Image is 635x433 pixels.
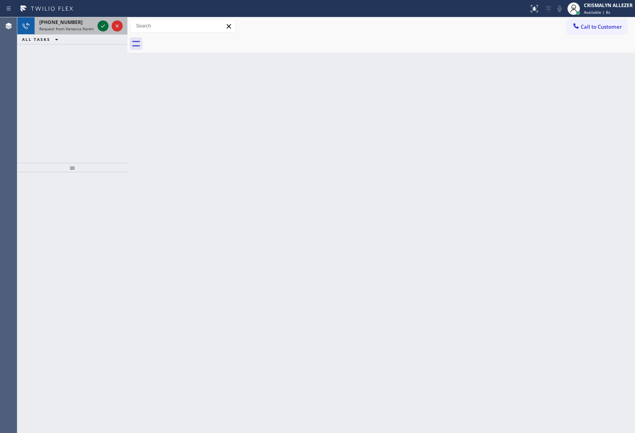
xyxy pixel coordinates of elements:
[584,9,610,15] span: Available | 8s
[130,20,236,32] input: Search
[39,26,119,31] span: Request from Venezza Koren Intas (direct)
[112,20,123,31] button: Reject
[554,3,565,14] button: Mute
[17,35,66,44] button: ALL TASKS
[584,2,633,9] div: CRISMALYN ALLEZER
[39,19,83,26] span: [PHONE_NUMBER]
[581,23,622,30] span: Call to Customer
[567,19,627,34] button: Call to Customer
[98,20,109,31] button: Accept
[22,37,50,42] span: ALL TASKS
